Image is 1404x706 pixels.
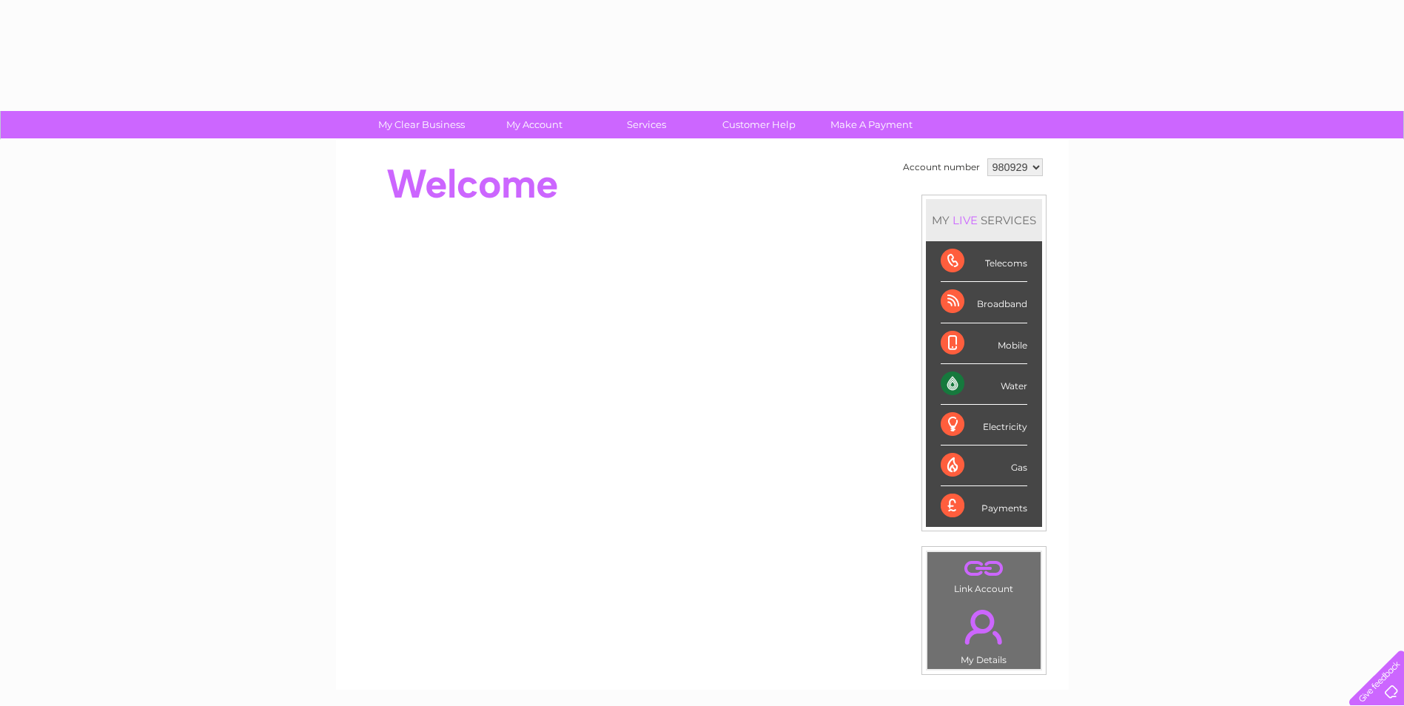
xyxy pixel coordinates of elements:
div: Water [941,364,1027,405]
div: MY SERVICES [926,199,1042,241]
a: Customer Help [698,111,820,138]
div: Gas [941,446,1027,486]
td: My Details [927,597,1041,670]
td: Link Account [927,551,1041,598]
div: Payments [941,486,1027,526]
td: Account number [899,155,984,180]
a: Services [585,111,708,138]
a: My Clear Business [360,111,483,138]
div: Broadband [941,282,1027,323]
a: . [931,601,1037,653]
a: My Account [473,111,595,138]
div: LIVE [950,213,981,227]
div: Telecoms [941,241,1027,282]
a: . [931,556,1037,582]
div: Mobile [941,323,1027,364]
div: Electricity [941,405,1027,446]
a: Make A Payment [810,111,933,138]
